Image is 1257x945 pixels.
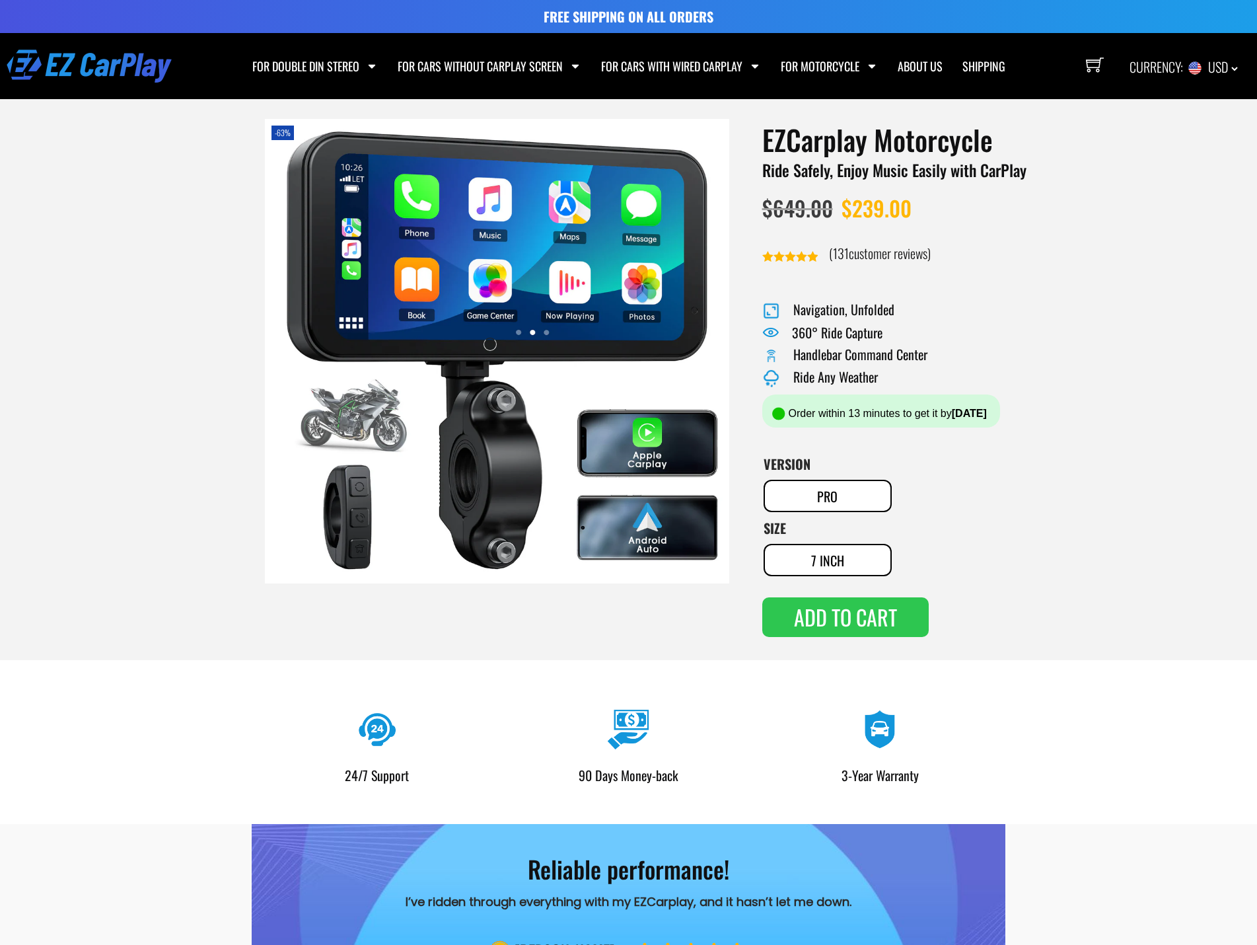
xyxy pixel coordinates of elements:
span: 131 [833,243,849,263]
span: $ [762,192,773,223]
label: SIZE [764,520,786,536]
span: Rated out of 5 based on customer ratings [762,251,818,262]
a: SHIPPING [952,51,1015,81]
p: ( customer reviews) [829,244,931,262]
a: ABOUT US [888,51,952,81]
strong: FREE SHIPPING ON ALL ORDERS [544,7,713,26]
span: 239.00 [842,192,912,223]
a: FOR CARS WITH WIRED CARPLAY [591,51,771,81]
div: CURRENCY: [1117,50,1250,82]
ul: VERSION [762,478,1026,513]
article: 360° Ride Capture [792,323,882,342]
p: Navigation, Unfolded [793,300,894,319]
div: Rated 5 out of 5 [762,251,818,262]
div: 24/7 Support [252,766,503,784]
div: Ride Safely, Enjoy Music Easily with CarPlay [762,161,1006,179]
ul: SIZE [762,543,1026,578]
span: 649.00 [762,192,833,223]
p: 3-Year Warranty [754,766,1006,784]
li: 7 INCH [765,545,890,575]
span: Order within 13 minutes to get it by [789,408,987,419]
h2: EZCarplay Motorcycle [762,119,1093,161]
span: 7 INCH [808,552,847,568]
span: [DATE] [952,408,987,419]
article: Ride Any Weather [793,367,878,386]
span: $ [842,192,852,223]
h6: I’ve ridden through everything with my EZCarplay, and it hasn’t let me down. [252,893,1006,911]
li: PRO [765,481,890,511]
a: FOR CARS WITHOUT CARPLAY SCREEN [388,51,591,81]
a: FOR MOTORCYCLE [771,51,888,81]
a: FOR DOUBLE DIN STEREO [242,51,388,81]
nav: Menu [242,51,1015,81]
p: 90 Days Money-back [503,766,754,784]
span: USD [1208,57,1238,77]
span: Reliable performance! [528,851,729,886]
img: 1F86DCCA-2360-4119-90F8-6371CBFE0217.png [769,404,789,422]
button: Add to cart [762,597,929,637]
label: VERSION [764,456,810,472]
span: PRO [814,488,841,504]
article: Handlebar Command Center [793,345,927,363]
